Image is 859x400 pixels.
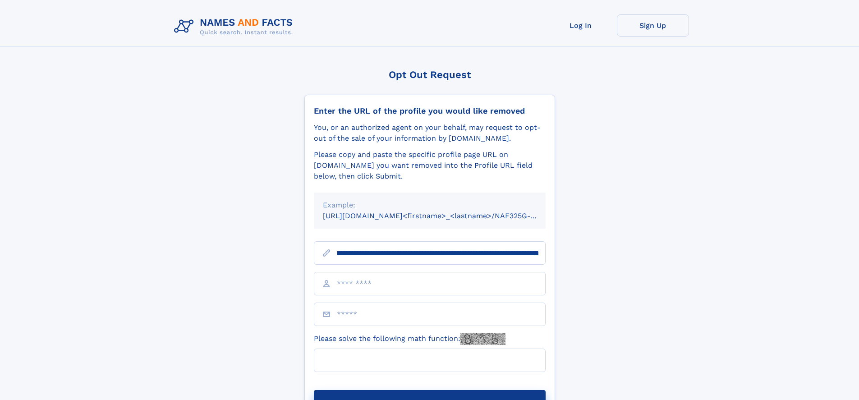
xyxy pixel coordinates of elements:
[617,14,689,37] a: Sign Up
[323,211,563,220] small: [URL][DOMAIN_NAME]<firstname>_<lastname>/NAF325G-xxxxxxxx
[314,106,546,116] div: Enter the URL of the profile you would like removed
[323,200,537,211] div: Example:
[314,122,546,144] div: You, or an authorized agent on your behalf, may request to opt-out of the sale of your informatio...
[314,149,546,182] div: Please copy and paste the specific profile page URL on [DOMAIN_NAME] you want removed into the Pr...
[170,14,300,39] img: Logo Names and Facts
[545,14,617,37] a: Log In
[314,333,505,345] label: Please solve the following math function:
[304,69,555,80] div: Opt Out Request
